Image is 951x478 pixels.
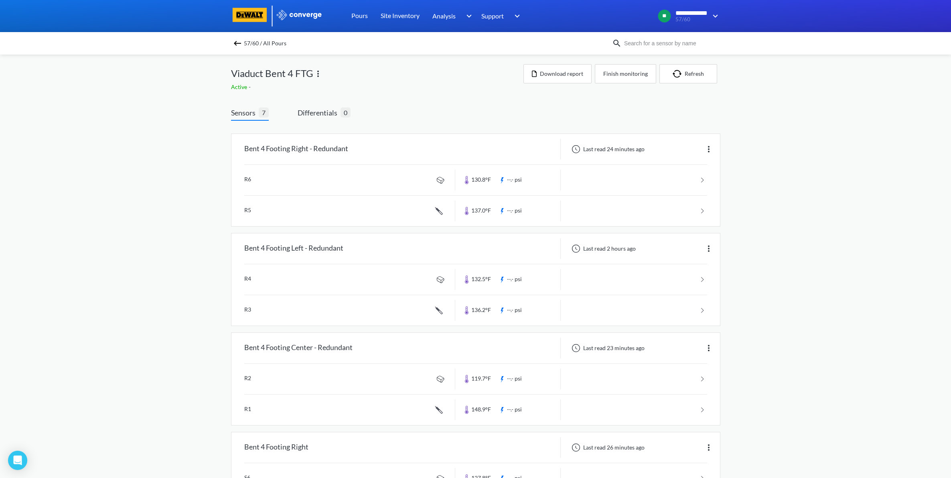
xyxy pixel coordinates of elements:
div: Last read 23 minutes ago [567,343,647,353]
button: Refresh [659,64,717,83]
div: Last read 24 minutes ago [567,144,647,154]
button: Finish monitoring [595,64,656,83]
div: Open Intercom Messenger [8,451,27,470]
img: logo-dewalt.svg [231,8,269,22]
span: 7 [259,107,269,117]
img: backspace.svg [233,38,242,48]
img: more.svg [704,443,714,452]
img: icon-file.svg [532,71,537,77]
button: Download report [523,64,592,83]
div: Bent 4 Footing Left - Redundant [244,238,343,259]
img: downArrow.svg [509,11,522,21]
div: Bent 4 Footing Right - Redundant [244,139,348,160]
span: - [249,83,252,90]
span: 57/60 [675,16,708,22]
span: 57/60 / All Pours [244,38,286,49]
span: Viaduct Bent 4 FTG [231,66,313,81]
div: Bent 4 Footing Center - Redundant [244,338,353,358]
img: more.svg [704,244,714,253]
div: Last read 26 minutes ago [567,443,647,452]
img: more.svg [313,69,323,79]
span: Analysis [432,11,456,21]
img: icon-refresh.svg [673,70,685,78]
img: more.svg [704,144,714,154]
img: logo_ewhite.svg [276,10,322,20]
span: 0 [341,107,351,117]
input: Search for a sensor by name [622,39,719,48]
div: Last read 2 hours ago [567,244,638,253]
img: downArrow.svg [461,11,474,21]
img: more.svg [704,343,714,353]
div: Bent 4 Footing Right [244,437,308,458]
span: Differentials [298,107,341,118]
span: Active [231,83,249,90]
img: downArrow.svg [708,11,720,21]
span: Sensors [231,107,259,118]
img: icon-search.svg [612,38,622,48]
span: Support [481,11,504,21]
